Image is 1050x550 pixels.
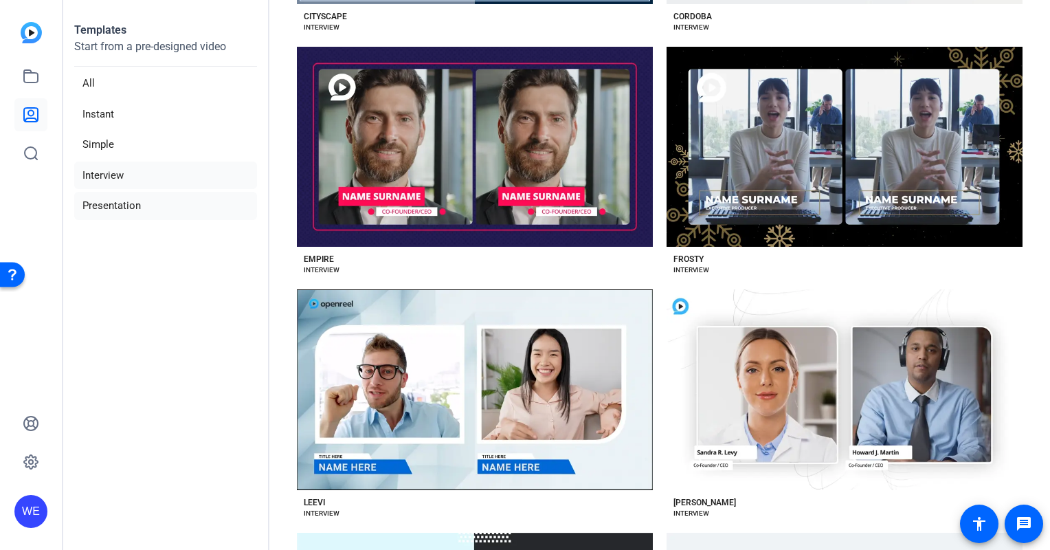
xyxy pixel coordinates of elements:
[673,254,704,265] div: FROSTY
[74,23,126,36] strong: Templates
[297,47,653,247] button: Template image
[304,265,339,276] div: INTERVIEW
[304,22,339,33] div: INTERVIEW
[21,22,42,43] img: blue-gradient.svg
[304,508,339,519] div: INTERVIEW
[74,192,257,220] li: Presentation
[304,497,325,508] div: LEEVI
[673,508,709,519] div: INTERVIEW
[74,131,257,159] li: Simple
[673,497,736,508] div: [PERSON_NAME]
[304,254,334,265] div: EMPIRE
[74,162,257,190] li: Interview
[74,38,257,67] p: Start from a pre-designed video
[667,289,1023,489] button: Template image
[673,11,712,22] div: CORDOBA
[74,69,257,98] li: All
[304,11,347,22] div: CITYSCAPE
[673,265,709,276] div: INTERVIEW
[74,100,257,129] li: Instant
[673,22,709,33] div: INTERVIEW
[1016,516,1032,532] mat-icon: message
[297,289,653,489] button: Template image
[971,516,987,532] mat-icon: accessibility
[667,47,1023,247] button: Template image
[14,495,47,528] div: WE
